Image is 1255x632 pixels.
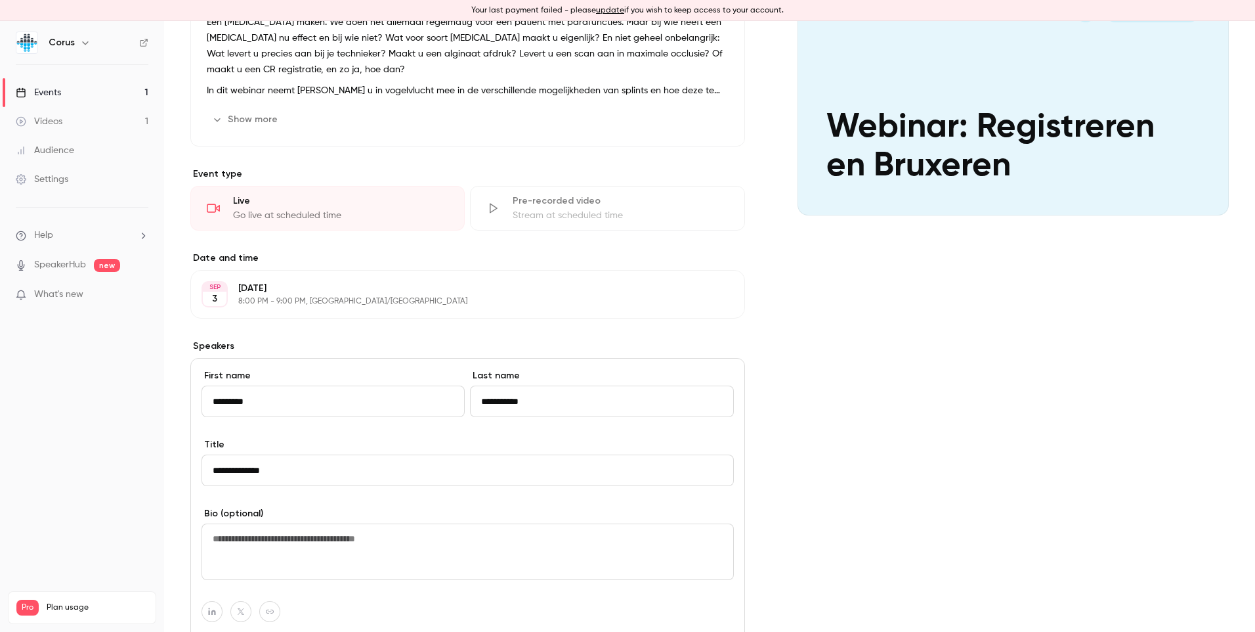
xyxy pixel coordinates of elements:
[212,292,217,305] p: 3
[470,186,744,231] div: Pre-recorded videoStream at scheduled time
[207,14,729,78] p: Een [MEDICAL_DATA] maken. We doen het allemaal regelmatig voor een patiënt met parafuncties. Maar...
[470,369,733,382] label: Last name
[190,186,465,231] div: LiveGo live at scheduled time
[34,288,83,302] span: What's new
[16,115,62,128] div: Videos
[202,369,465,382] label: First name
[47,602,148,613] span: Plan usage
[190,252,745,265] label: Date and time
[190,168,745,181] p: Event type
[238,282,675,295] p: [DATE]
[16,600,39,616] span: Pro
[16,144,74,157] div: Audience
[233,209,448,222] div: Go live at scheduled time
[233,194,448,208] div: Live
[16,32,37,53] img: Corus
[207,83,729,99] p: In dit webinar neemt [PERSON_NAME] u in vogelvlucht mee in de verschillende mogelijkheden van spl...
[238,296,675,307] p: 8:00 PM - 9:00 PM, [GEOGRAPHIC_DATA]/[GEOGRAPHIC_DATA]
[16,229,148,242] li: help-dropdown-opener
[207,109,286,130] button: Show more
[16,86,61,99] div: Events
[513,209,728,222] div: Stream at scheduled time
[190,340,745,353] label: Speakers
[34,229,53,242] span: Help
[513,194,728,208] div: Pre-recorded video
[471,5,784,16] p: Your last payment failed - please if you wish to keep access to your account.
[202,438,734,451] label: Title
[202,507,734,520] label: Bio (optional)
[94,259,120,272] span: new
[203,282,226,292] div: SEP
[34,258,86,272] a: SpeakerHub
[596,5,624,16] button: update
[16,173,68,186] div: Settings
[49,36,75,49] h6: Corus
